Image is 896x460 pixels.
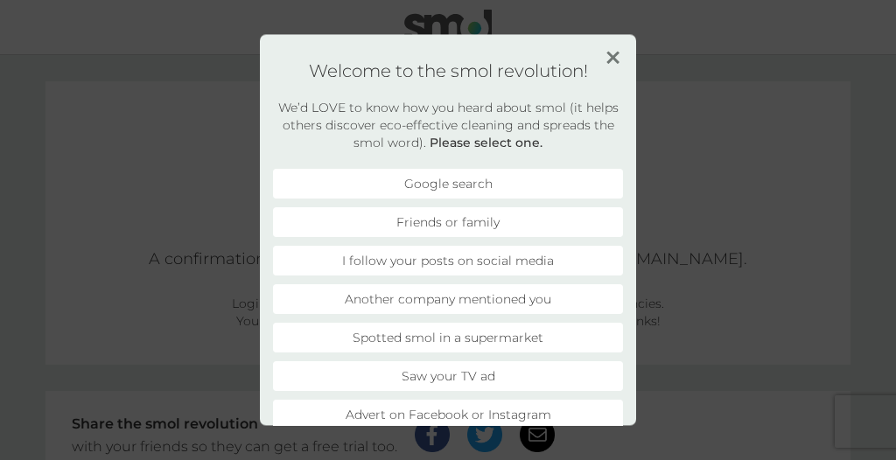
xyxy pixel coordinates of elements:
[430,135,542,150] strong: Please select one.
[273,60,623,81] h1: Welcome to the smol revolution!
[273,99,623,151] h2: We’d LOVE to know how you heard about smol (it helps others discover eco-effective cleaning and s...
[273,207,623,237] li: Friends or family
[273,169,623,199] li: Google search
[273,246,623,275] li: I follow your posts on social media
[606,51,619,64] img: close
[273,400,623,429] li: Advert on Facebook or Instagram
[273,361,623,391] li: Saw your TV ad
[273,284,623,314] li: Another company mentioned you
[273,323,623,352] li: Spotted smol in a supermarket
